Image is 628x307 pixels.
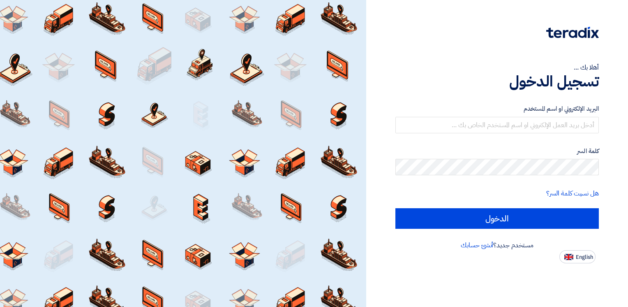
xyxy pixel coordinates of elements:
[559,250,596,263] button: English
[546,188,599,198] a: هل نسيت كلمة السر؟
[395,240,599,250] div: مستخدم جديد؟
[576,254,593,260] span: English
[395,147,599,156] label: كلمة السر
[395,104,599,114] label: البريد الإلكتروني او اسم المستخدم
[461,240,493,250] a: أنشئ حسابك
[395,117,599,133] input: أدخل بريد العمل الإلكتروني او اسم المستخدم الخاص بك ...
[395,208,599,229] input: الدخول
[564,254,573,260] img: en-US.png
[546,27,599,38] img: Teradix logo
[395,72,599,91] h1: تسجيل الدخول
[395,63,599,72] div: أهلا بك ...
